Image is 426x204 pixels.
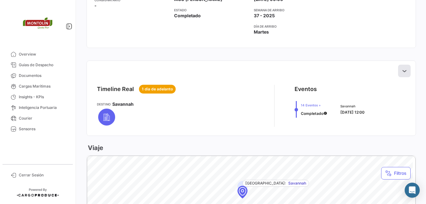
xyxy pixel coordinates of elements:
[112,101,134,107] span: Savannah
[340,110,365,115] span: [DATE] 12:00
[174,8,249,13] app-card-info-title: Estado
[19,126,68,132] span: Sensores
[254,29,269,35] span: Martes
[254,13,275,19] span: 37 - 2025
[5,60,70,70] a: Guias de Despacho
[19,51,68,57] span: Overview
[142,86,173,92] span: 1 dia de adelanto
[174,13,201,19] span: Completado
[5,124,70,134] a: Sensores
[237,186,248,198] div: Map marker
[94,3,97,9] span: -
[5,49,70,60] a: Overview
[295,85,317,94] div: Eventos
[405,183,420,198] div: Abrir Intercom Messenger
[5,92,70,102] a: Insights - KPIs
[381,167,411,180] button: Filtros
[19,73,68,78] span: Documentos
[5,81,70,92] a: Cargas Marítimas
[97,102,111,107] app-card-info-title: Destino
[19,94,68,100] span: Insights - KPIs
[5,102,70,113] a: Inteligencia Portuaria
[340,104,365,109] span: Savannah
[87,143,103,152] h3: Viaje
[5,70,70,81] a: Documentos
[19,83,68,89] span: Cargas Marítimas
[301,111,323,116] span: Completado
[22,8,53,39] img: 2d55ee68-5a11-4b18-9445-71bae2c6d5df.png
[301,103,327,108] span: 14 Eventos +
[19,115,68,121] span: Courier
[5,113,70,124] a: Courier
[245,180,286,186] span: [GEOGRAPHIC_DATA]:
[254,24,328,29] app-card-info-title: Día de Arribo
[254,8,328,13] app-card-info-title: Semana de Arribo
[19,62,68,68] span: Guias de Despacho
[19,172,68,178] span: Cerrar Sesión
[288,180,306,186] span: Savannah
[97,85,134,94] div: Timeline Real
[19,105,68,110] span: Inteligencia Portuaria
